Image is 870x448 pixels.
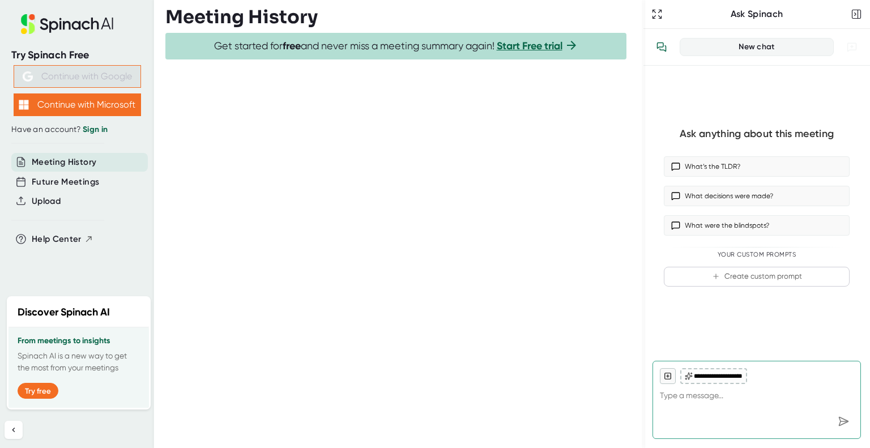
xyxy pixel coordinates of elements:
button: Expand to Ask Spinach page [649,6,665,22]
div: Ask Spinach [665,8,848,20]
button: Upload [32,195,61,208]
span: Help Center [32,233,82,246]
span: Get started for and never miss a meeting summary again! [214,40,578,53]
div: Ask anything about this meeting [680,127,834,140]
button: Try free [18,383,58,399]
h2: Discover Spinach AI [18,305,110,320]
button: What decisions were made? [664,186,850,206]
button: Future Meetings [32,176,99,189]
button: Help Center [32,233,93,246]
button: What’s the TLDR? [664,156,850,177]
button: Create custom prompt [664,267,850,287]
div: Your Custom Prompts [664,251,850,259]
button: Meeting History [32,156,96,169]
button: Collapse sidebar [5,421,23,439]
div: New chat [687,42,826,52]
h3: Meeting History [165,6,318,28]
img: Aehbyd4JwY73AAAAAElFTkSuQmCC [23,71,33,82]
div: Have an account? [11,125,143,135]
a: Start Free trial [497,40,562,52]
b: free [283,40,301,52]
div: Send message [833,411,854,432]
button: What were the blindspots? [664,215,850,236]
a: Sign in [83,125,108,134]
button: Continue with Microsoft [14,93,141,116]
button: View conversation history [650,36,673,58]
div: Try Spinach Free [11,49,143,62]
h3: From meetings to insights [18,336,140,345]
p: Spinach AI is a new way to get the most from your meetings [18,350,140,374]
button: Continue with Google [14,65,141,88]
button: Close conversation sidebar [848,6,864,22]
